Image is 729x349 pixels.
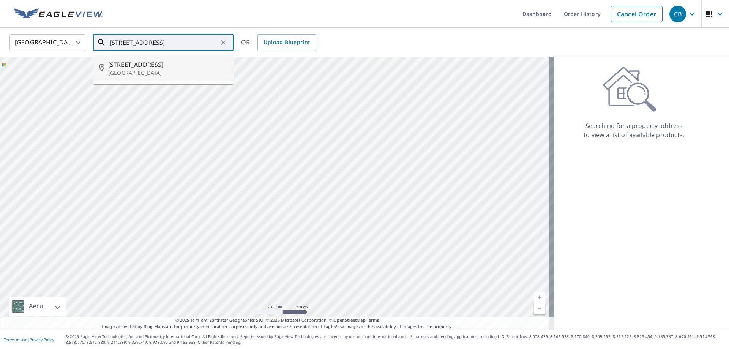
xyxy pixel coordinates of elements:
[241,34,316,51] div: OR
[9,297,66,316] div: Aerial
[66,334,725,345] p: © 2025 Eagle View Technologies, Inc. and Pictometry International Corp. All Rights Reserved. Repo...
[108,69,227,77] p: [GEOGRAPHIC_DATA]
[27,297,47,316] div: Aerial
[583,121,685,139] p: Searching for a property address to view a list of available products.
[14,8,103,20] img: EV Logo
[108,60,227,69] span: [STREET_ADDRESS]
[333,317,365,323] a: OpenStreetMap
[669,6,686,22] div: CB
[175,317,379,324] span: © 2025 TomTom, Earthstar Geographics SIO, © 2025 Microsoft Corporation, ©
[110,32,218,53] input: Search by address or latitude-longitude
[218,37,229,48] button: Clear
[264,38,310,47] span: Upload Blueprint
[367,317,379,323] a: Terms
[9,32,85,53] div: [GEOGRAPHIC_DATA]
[257,34,316,51] a: Upload Blueprint
[4,337,27,342] a: Terms of Use
[4,337,54,342] p: |
[30,337,54,342] a: Privacy Policy
[534,303,545,314] a: Current Level 5, Zoom Out
[611,6,663,22] a: Cancel Order
[534,292,545,303] a: Current Level 5, Zoom In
